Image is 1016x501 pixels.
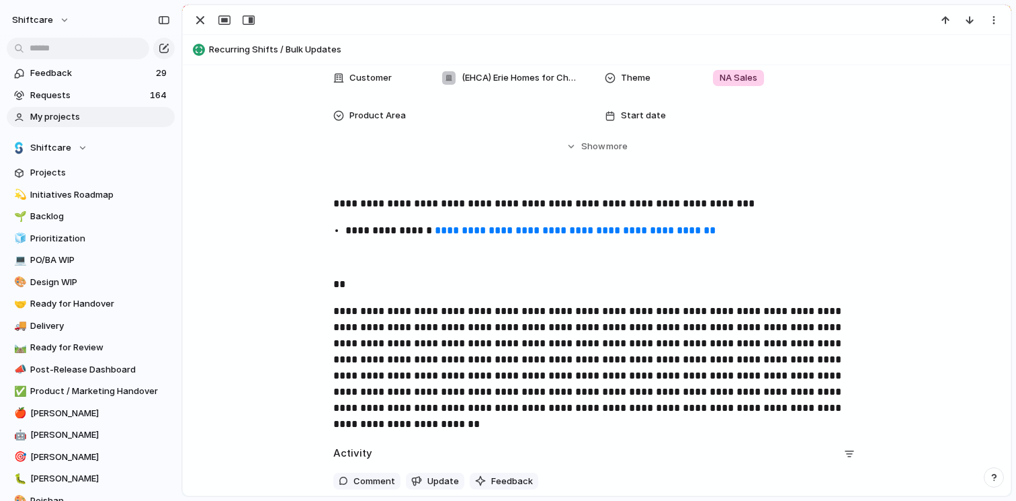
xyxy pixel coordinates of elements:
span: Update [427,475,459,488]
h2: Activity [333,446,372,461]
a: 🌱Backlog [7,206,175,227]
span: Product / Marketing Handover [30,385,170,398]
span: Backlog [30,210,170,223]
span: Start date [621,109,666,122]
span: Comment [353,475,395,488]
button: 🛤️ [12,341,26,354]
span: NA Sales [720,71,757,85]
button: 🎨 [12,276,26,289]
div: 💻 [14,253,24,268]
div: 🌱 [14,209,24,225]
button: ✅ [12,385,26,398]
a: 🤝Ready for Handover [7,294,175,314]
button: 🍎 [12,407,26,420]
div: 🍎 [14,406,24,421]
button: 🌱 [12,210,26,223]
button: 🐛 [12,472,26,486]
div: 🤝 [14,297,24,312]
a: 🤖[PERSON_NAME] [7,425,175,445]
span: My projects [30,110,170,124]
div: 🧊 [14,231,24,246]
span: [PERSON_NAME] [30,428,170,442]
a: 🧊Prioritization [7,229,175,249]
a: 🍎[PERSON_NAME] [7,403,175,424]
a: Feedback29 [7,63,175,83]
div: 🎯 [14,449,24,465]
span: shiftcare [12,13,53,27]
span: [PERSON_NAME] [30,407,170,420]
a: 🛤️Ready for Review [7,338,175,358]
button: 📣 [12,363,26,377]
div: 🤖 [14,428,24,443]
span: more [606,140,628,153]
a: Projects [7,163,175,183]
span: Feedback [30,67,152,80]
button: shiftcare [6,9,77,31]
span: PO/BA WIP [30,254,170,267]
button: Comment [333,473,400,490]
div: 📣 [14,362,24,377]
a: Requests164 [7,85,175,106]
span: Projects [30,166,170,180]
a: 📣Post-Release Dashboard [7,360,175,380]
span: (EHCA) Erie Homes for Children and Adults [462,71,577,85]
span: Recurring Shifts / Bulk Updates [209,43,1005,56]
div: ✅ [14,384,24,399]
button: 🚚 [12,319,26,333]
span: Prioritization [30,232,170,245]
a: 💻PO/BA WIP [7,250,175,270]
span: Theme [621,71,650,85]
span: Requests [30,89,146,102]
div: 🐛 [14,471,24,487]
span: Customer [349,71,392,85]
button: 🤝 [12,297,26,311]
button: 💫 [12,188,26,202]
span: Show [581,140,605,153]
button: 🎯 [12,451,26,464]
span: Shiftcare [30,141,71,155]
a: My projects [7,107,175,127]
a: ✅Product / Marketing Handover [7,381,175,401]
a: 🎨Design WIP [7,272,175,293]
div: 🎨 [14,274,24,290]
span: 29 [156,67,169,80]
span: Initiatives Roadmap [30,188,170,202]
button: Showmore [333,134,860,159]
div: 💫 [14,187,24,202]
span: Ready for Review [30,341,170,354]
span: Product Area [349,109,406,122]
button: Shiftcare [7,138,175,158]
button: Recurring Shifts / Bulk Updates [189,39,1005,61]
a: 💫Initiatives Roadmap [7,185,175,205]
a: 🎯[PERSON_NAME] [7,447,175,467]
a: 🚚Delivery [7,316,175,336]
span: Ready for Handover [30,297,170,311]
a: 🐛[PERSON_NAME] [7,469,175,489]
button: Feedback [470,473,538,490]
span: Design WIP [30,276,170,289]
div: 🚚 [14,318,24,334]
span: Post-Release Dashboard [30,363,170,377]
span: Feedback [491,475,533,488]
button: 🧊 [12,232,26,245]
button: Update [406,473,464,490]
span: [PERSON_NAME] [30,451,170,464]
button: 🤖 [12,428,26,442]
div: 🛤️ [14,340,24,356]
button: 💻 [12,254,26,267]
span: 164 [150,89,169,102]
